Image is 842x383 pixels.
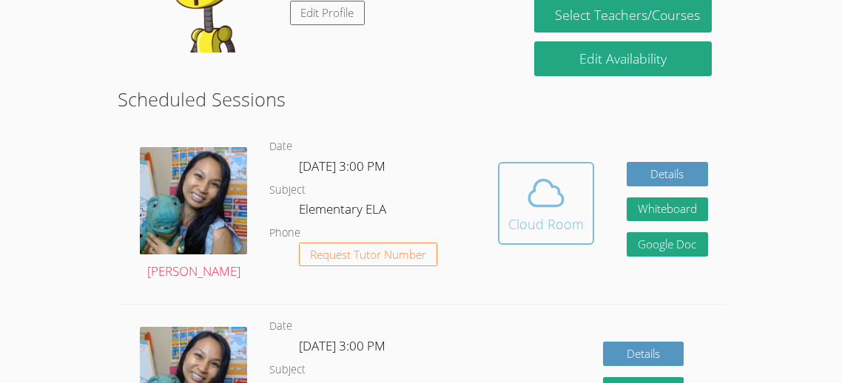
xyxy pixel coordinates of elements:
[269,181,306,200] dt: Subject
[140,147,247,282] a: [PERSON_NAME]
[118,85,724,113] h2: Scheduled Sessions
[299,243,437,267] button: Request Tutor Number
[299,199,389,224] dd: Elementary ELA
[310,249,426,260] span: Request Tutor Number
[508,214,584,234] div: Cloud Room
[140,147,247,254] img: Untitled%20design%20(19).png
[269,361,306,379] dt: Subject
[603,342,684,366] a: Details
[269,138,292,156] dt: Date
[627,197,708,222] button: Whiteboard
[627,162,708,186] a: Details
[290,1,366,25] a: Edit Profile
[498,162,594,245] button: Cloud Room
[299,337,385,354] span: [DATE] 3:00 PM
[269,317,292,336] dt: Date
[534,41,712,76] a: Edit Availability
[627,232,708,257] a: Google Doc
[299,157,385,174] span: [DATE] 3:00 PM
[269,224,300,243] dt: Phone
